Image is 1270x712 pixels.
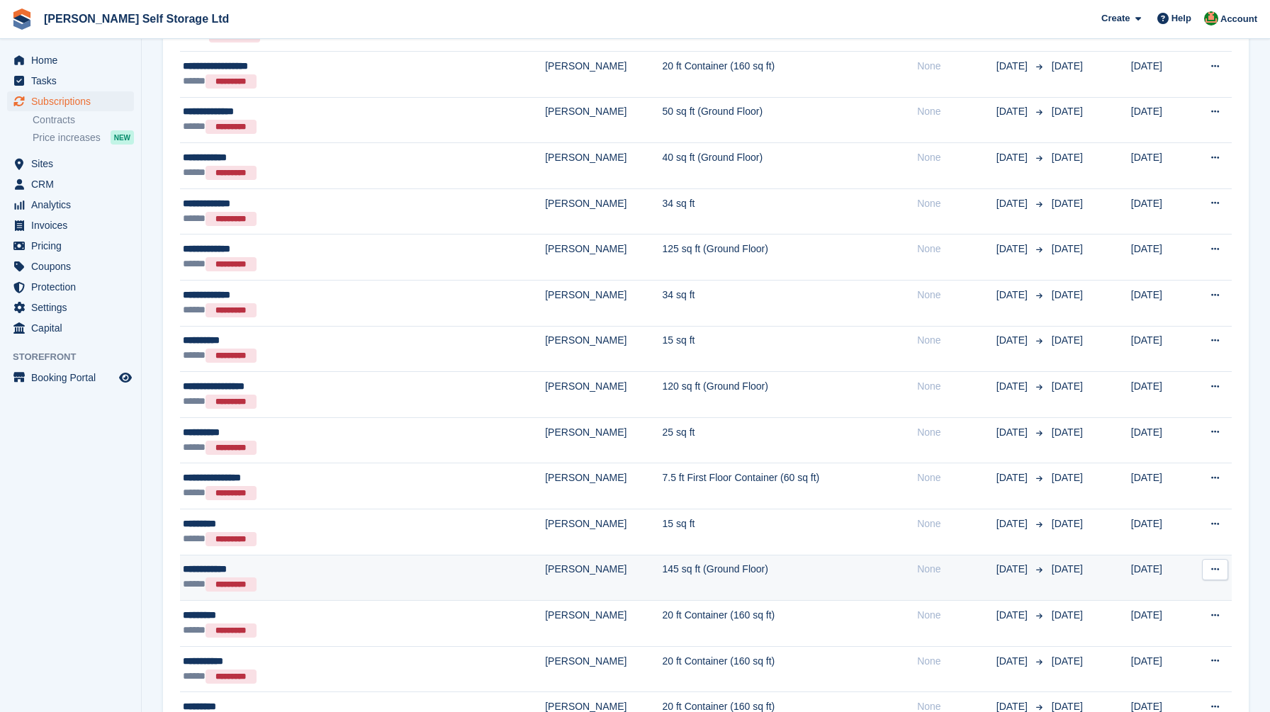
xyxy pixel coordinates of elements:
a: menu [7,154,134,174]
span: [DATE] [996,379,1030,394]
td: [DATE] [1131,646,1189,692]
td: [PERSON_NAME] [545,555,662,601]
span: Settings [31,298,116,317]
span: Sites [31,154,116,174]
span: Create [1101,11,1130,26]
span: [DATE] [1052,380,1083,392]
div: None [917,425,996,440]
span: Analytics [31,195,116,215]
td: 15 sq ft [663,326,918,372]
span: Home [31,50,116,70]
td: [PERSON_NAME] [545,52,662,98]
td: [DATE] [1131,234,1189,281]
td: [DATE] [1131,188,1189,234]
a: menu [7,298,134,317]
td: [DATE] [1131,97,1189,143]
td: [PERSON_NAME] [545,188,662,234]
span: [DATE] [996,104,1030,119]
span: [DATE] [996,654,1030,669]
span: [DATE] [996,608,1030,623]
td: [PERSON_NAME] [545,463,662,509]
td: [PERSON_NAME] [545,326,662,372]
td: [PERSON_NAME] [545,646,662,692]
td: 25 sq ft [663,417,918,463]
span: Coupons [31,256,116,276]
div: None [917,196,996,211]
td: 50 sq ft (Ground Floor) [663,97,918,143]
div: None [917,242,996,256]
span: Help [1171,11,1191,26]
td: [DATE] [1131,372,1189,418]
span: Subscriptions [31,91,116,111]
span: [DATE] [1052,609,1083,621]
span: [DATE] [1052,472,1083,483]
a: menu [7,256,134,276]
span: Booking Portal [31,368,116,388]
span: [DATE] [1052,60,1083,72]
span: [DATE] [996,59,1030,74]
td: [PERSON_NAME] [545,372,662,418]
div: None [917,516,996,531]
span: [DATE] [1052,701,1083,712]
a: menu [7,174,134,194]
span: Storefront [13,350,141,364]
a: Contracts [33,113,134,127]
td: 34 sq ft [663,281,918,327]
div: None [917,104,996,119]
td: [PERSON_NAME] [545,509,662,555]
span: [DATE] [1052,198,1083,209]
a: menu [7,215,134,235]
td: [DATE] [1131,326,1189,372]
span: [DATE] [1052,563,1083,575]
span: [DATE] [1052,655,1083,667]
td: [PERSON_NAME] [545,281,662,327]
div: None [917,379,996,394]
td: 20 ft Container (160 sq ft) [663,646,918,692]
a: menu [7,368,134,388]
span: Capital [31,318,116,338]
span: [DATE] [1052,106,1083,117]
span: [DATE] [996,562,1030,577]
a: menu [7,91,134,111]
span: [DATE] [996,242,1030,256]
a: [PERSON_NAME] Self Storage Ltd [38,7,235,30]
td: [DATE] [1131,281,1189,327]
a: menu [7,71,134,91]
td: 15 sq ft [663,509,918,555]
td: [DATE] [1131,143,1189,189]
span: [DATE] [1052,289,1083,300]
td: [DATE] [1131,555,1189,601]
div: None [917,333,996,348]
td: [PERSON_NAME] [545,234,662,281]
td: 7.5 ft First Floor Container (60 sq ft) [663,463,918,509]
a: Preview store [117,369,134,386]
td: 125 sq ft (Ground Floor) [663,234,918,281]
div: None [917,288,996,303]
a: Price increases NEW [33,130,134,145]
td: [PERSON_NAME] [545,417,662,463]
div: NEW [111,130,134,145]
td: 20 ft Container (160 sq ft) [663,52,918,98]
span: [DATE] [1052,334,1083,346]
a: menu [7,236,134,256]
td: [PERSON_NAME] [545,143,662,189]
td: 40 sq ft (Ground Floor) [663,143,918,189]
td: 34 sq ft [663,188,918,234]
span: Pricing [31,236,116,256]
span: Invoices [31,215,116,235]
td: [DATE] [1131,509,1189,555]
td: [DATE] [1131,52,1189,98]
div: None [917,150,996,165]
td: 120 sq ft (Ground Floor) [663,372,918,418]
div: None [917,654,996,669]
span: [DATE] [1052,426,1083,438]
div: None [917,470,996,485]
a: menu [7,277,134,297]
span: Price increases [33,131,101,145]
td: [PERSON_NAME] [545,97,662,143]
td: [DATE] [1131,417,1189,463]
a: menu [7,195,134,215]
a: menu [7,50,134,70]
img: Joshua Wild [1204,11,1218,26]
td: [PERSON_NAME] [545,601,662,647]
